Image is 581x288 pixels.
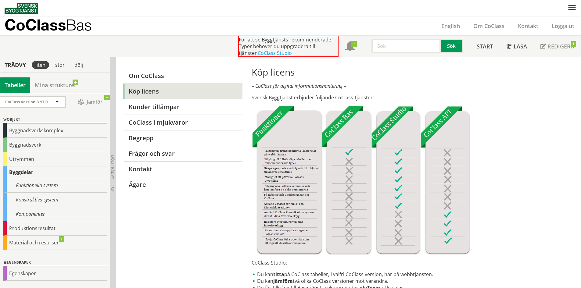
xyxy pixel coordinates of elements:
[1,62,29,68] div: Trädvy
[3,259,107,266] div: Egenskaper
[124,68,242,84] a: Om CoClass
[238,36,339,57] div: För att se Byggtjänsts rekommenderade Typer behöver du uppgradera till tjänsten
[545,22,581,30] a: Logga ut
[547,43,574,50] span: Redigera
[72,97,108,107] span: Jämför
[3,221,107,236] div: Produktionsresultat
[71,61,87,69] div: dölj
[3,236,107,250] div: Material och resurser
[66,16,92,34] span: Bas
[5,21,92,28] p: CoClass
[258,50,292,56] a: CoClass Studio
[3,138,107,152] div: Byggnadsverk
[5,99,48,105] span: CoClass Version 3.17.0
[3,123,107,138] div: Byggnadsverkskomplex
[124,177,242,192] a: Ägare
[32,61,49,69] div: liten
[477,43,493,50] span: Start
[511,22,545,30] a: Kontakt
[371,39,441,53] input: Sök
[110,155,115,179] span: Dölj trädvy
[3,207,107,221] div: Komponenter
[252,259,498,266] p: CoClass Studio:
[5,16,105,35] a: CoClassBas
[5,3,38,14] img: Svensk Byggtjänst
[30,77,81,93] a: Mina strukturer
[52,61,68,69] div: stor
[273,278,293,284] strong: jämföra
[252,106,470,254] img: Tjnster-Tabell_CoClassBas-Studio-API2022-12-22.jpg
[3,166,107,178] div: Byggdelar
[124,115,242,130] a: CoClass i mjukvaror
[3,152,107,166] div: Utrymmen
[252,271,498,278] li: Du kan på CoClass tabeller, i valfri CoClass version, här på webbtjänsten.
[124,130,242,146] a: Begrepp
[124,99,242,115] a: Kunder tillämpar
[514,43,527,50] span: Läsa
[467,22,511,30] a: Om CoClass
[470,36,500,57] a: Start
[252,67,498,78] h1: Köp licens
[3,178,107,193] div: Funktionella system
[273,271,284,278] strong: titta
[252,94,498,101] p: Svensk Byggtjänst erbjuder följande CoClass-tjänster:
[124,161,242,177] a: Kontakt
[435,22,467,30] a: English
[252,83,346,89] em: – CoClass för digital informationshantering –
[500,36,534,57] a: Läsa
[3,266,107,281] div: Egenskaper
[252,278,498,284] li: Du kan två olika CoClass versioner mot varandra.
[534,36,581,57] a: Redigera
[3,193,107,207] div: Konstruktiva system
[441,39,463,53] button: Sök
[345,42,355,52] span: Notifikationer
[124,84,242,99] a: Köp licens
[3,116,107,123] div: Objekt
[124,146,242,161] a: Frågor och svar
